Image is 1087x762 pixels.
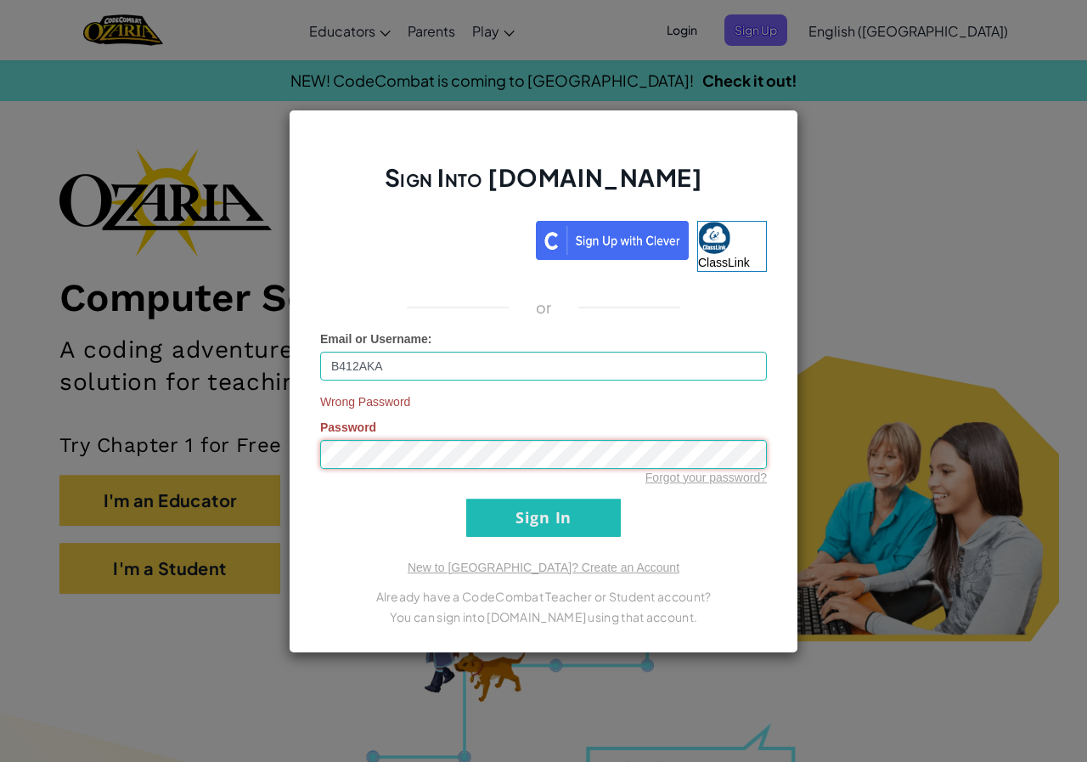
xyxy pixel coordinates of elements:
[312,219,536,257] iframe: Sign in with Google Button
[466,499,621,537] input: Sign In
[698,222,730,254] img: classlink-logo-small.png
[536,221,689,260] img: clever_sso_button@2x.png
[536,297,552,318] p: or
[645,471,767,484] a: Forgot your password?
[698,256,750,269] span: ClassLink
[320,330,432,347] label: :
[320,586,767,607] p: Already have a CodeCombat Teacher or Student account?
[320,161,767,211] h2: Sign Into [DOMAIN_NAME]
[408,561,679,574] a: New to [GEOGRAPHIC_DATA]? Create an Account
[320,332,428,346] span: Email or Username
[320,607,767,627] p: You can sign into [DOMAIN_NAME] using that account.
[320,393,767,410] span: Wrong Password
[320,421,376,434] span: Password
